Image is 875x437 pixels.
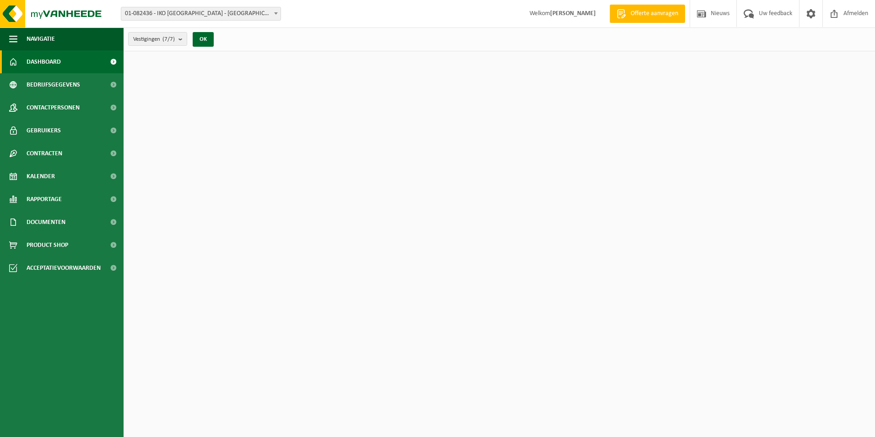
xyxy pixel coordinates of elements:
span: Navigatie [27,27,55,50]
span: Documenten [27,211,65,234]
span: Vestigingen [133,33,175,46]
span: 01-082436 - IKO NV - ANTWERPEN [121,7,281,20]
span: Acceptatievoorwaarden [27,257,101,279]
strong: [PERSON_NAME] [550,10,596,17]
span: Contactpersonen [27,96,80,119]
span: Dashboard [27,50,61,73]
span: Offerte aanvragen [628,9,681,18]
span: 01-082436 - IKO NV - ANTWERPEN [121,7,281,21]
span: Gebruikers [27,119,61,142]
button: Vestigingen(7/7) [128,32,187,46]
span: Kalender [27,165,55,188]
span: Rapportage [27,188,62,211]
span: Contracten [27,142,62,165]
span: Bedrijfsgegevens [27,73,80,96]
span: Product Shop [27,234,68,257]
button: OK [193,32,214,47]
a: Offerte aanvragen [610,5,685,23]
count: (7/7) [162,36,175,42]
